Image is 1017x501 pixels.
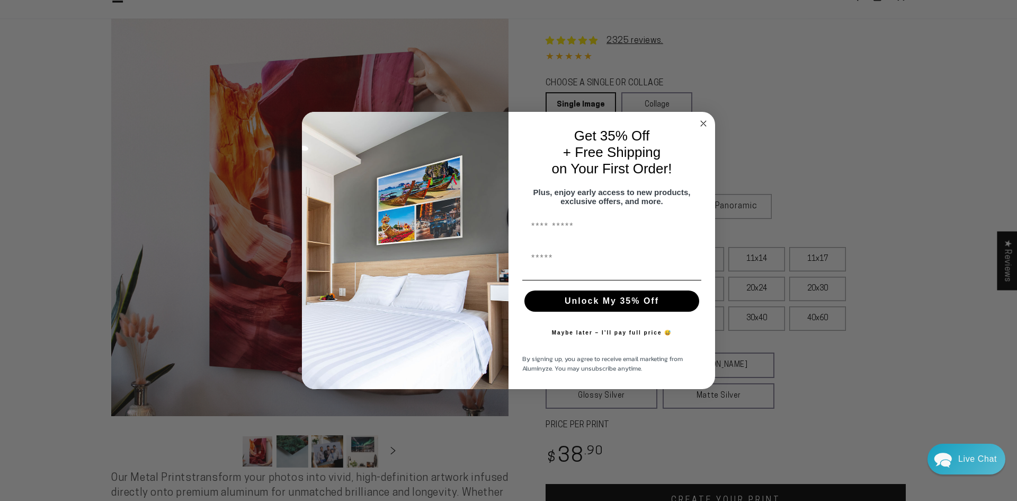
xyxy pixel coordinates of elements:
button: Close dialog [697,117,710,130]
span: By signing up, you agree to receive email marketing from Aluminyze. You may unsubscribe anytime. [522,354,683,373]
button: Unlock My 35% Off [524,291,699,312]
span: Get 35% Off [574,128,650,144]
img: 728e4f65-7e6c-44e2-b7d1-0292a396982f.jpeg [302,112,508,390]
div: Chat widget toggle [927,444,1005,474]
span: + Free Shipping [563,144,661,160]
span: on Your First Order! [552,161,672,177]
div: Contact Us Directly [958,444,997,474]
button: Maybe later – I’ll pay full price 😅 [547,322,677,344]
span: Plus, enjoy early access to new products, exclusive offers, and more. [533,188,691,206]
